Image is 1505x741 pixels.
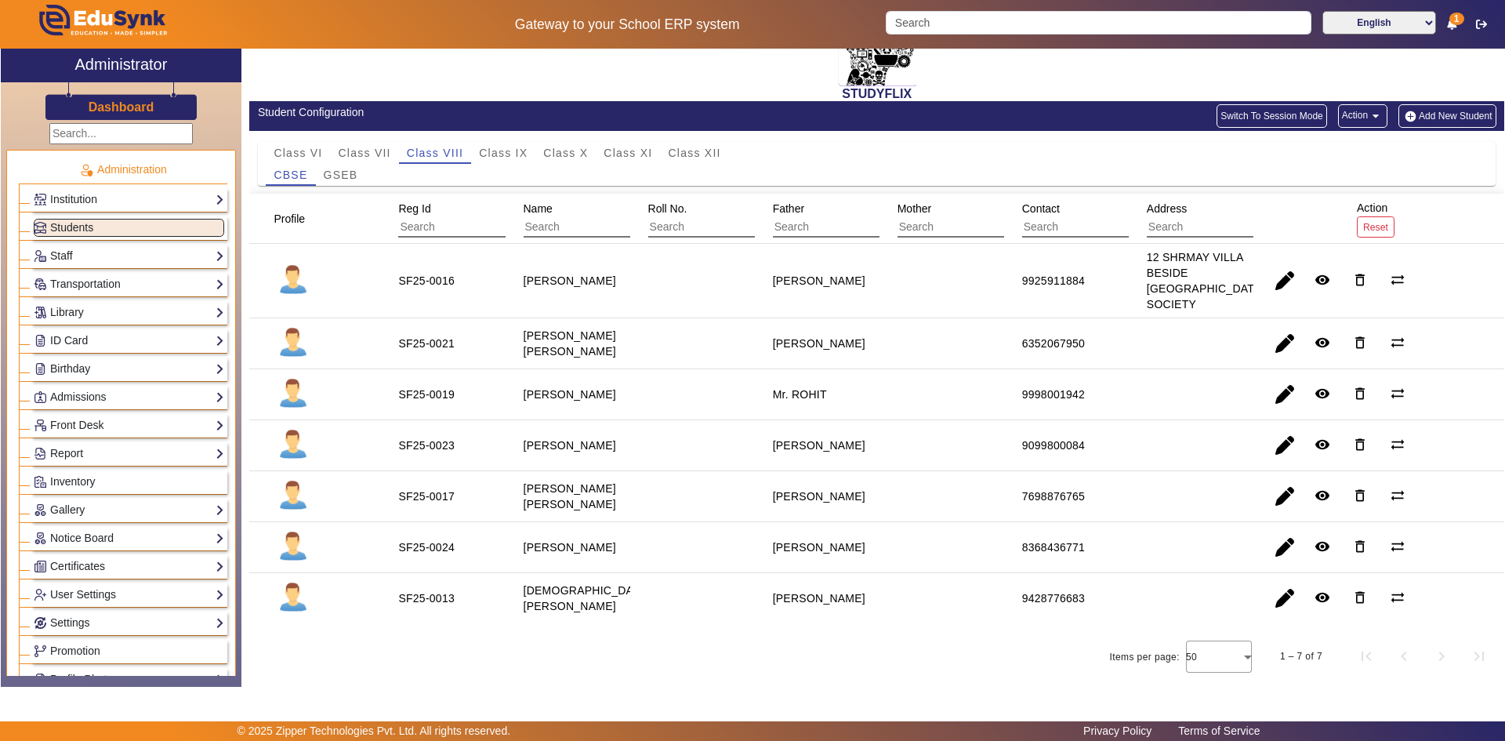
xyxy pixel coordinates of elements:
[524,274,616,287] staff-with-status: [PERSON_NAME]
[274,426,313,465] img: profile.png
[604,147,652,158] span: Class XI
[1385,637,1423,675] button: Previous page
[407,147,463,158] span: Class VIII
[274,212,305,225] span: Profile
[773,539,865,555] div: [PERSON_NAME]
[274,477,313,516] img: profile.png
[398,387,455,402] div: SF25-0019
[1357,216,1394,238] button: Reset
[249,86,1504,101] h2: STUDYFLIX
[19,162,227,178] p: Administration
[767,194,933,243] div: Father
[1352,488,1368,503] mat-icon: delete_outline
[50,645,100,657] span: Promotion
[524,217,664,238] input: Search
[1398,104,1496,128] button: Add New Student
[1352,590,1368,605] mat-icon: delete_outline
[1022,336,1085,351] div: 6352067950
[258,104,869,121] div: Student Configuration
[34,642,224,660] a: Promotion
[274,261,313,300] img: profile.png
[1390,437,1405,452] mat-icon: sync_alt
[1141,194,1307,243] div: Address
[1352,272,1368,288] mat-icon: delete_outline
[518,194,684,243] div: Name
[543,147,588,158] span: Class X
[524,541,616,554] staff-with-status: [PERSON_NAME]
[524,388,616,401] staff-with-status: [PERSON_NAME]
[274,528,313,567] img: profile.png
[1347,637,1385,675] button: First page
[50,475,96,488] span: Inventory
[274,169,307,180] span: CBSE
[1390,590,1405,605] mat-icon: sync_alt
[1170,721,1267,741] a: Terms of Service
[524,584,650,612] staff-with-status: [DEMOGRAPHIC_DATA][PERSON_NAME]
[479,147,528,158] span: Class IX
[274,147,322,158] span: Class VI
[34,219,224,237] a: Students
[398,202,430,215] span: Reg Id
[398,438,455,453] div: SF25-0023
[886,11,1311,35] input: Search
[1110,649,1180,665] div: Items per page:
[393,194,558,243] div: Reg Id
[1352,539,1368,554] mat-icon: delete_outline
[1017,194,1182,243] div: Contact
[88,99,155,115] a: Dashboard
[1075,721,1159,741] a: Privacy Policy
[1390,386,1405,401] mat-icon: sync_alt
[524,329,616,358] staff-with-status: [PERSON_NAME] [PERSON_NAME]
[398,489,455,504] div: SF25-0017
[773,217,913,238] input: Search
[643,194,808,243] div: Roll No.
[1147,202,1187,215] span: Address
[1022,590,1085,606] div: 9428776683
[79,163,93,177] img: Administration.png
[1368,108,1384,124] mat-icon: arrow_drop_down
[274,324,313,363] img: profile.png
[1352,335,1368,351] mat-icon: delete_outline
[1402,110,1419,123] img: add-new-student.png
[1390,488,1405,503] mat-icon: sync_alt
[1022,539,1085,555] div: 8368436771
[1352,386,1368,401] mat-icon: delete_outline
[773,438,865,453] div: [PERSON_NAME]
[1315,539,1330,554] mat-icon: remove_red_eye
[385,16,869,33] h5: Gateway to your School ERP system
[1390,539,1405,554] mat-icon: sync_alt
[1423,637,1460,675] button: Next page
[1147,217,1287,238] input: Search
[34,645,46,657] img: Branchoperations.png
[398,336,455,351] div: SF25-0021
[898,202,932,215] span: Mother
[1147,249,1264,312] div: 12 SHRMAY VILLA BESIDE [GEOGRAPHIC_DATA] SOCIETY
[274,375,313,414] img: profile.png
[773,489,865,504] div: [PERSON_NAME]
[892,194,1057,243] div: Mother
[1315,386,1330,401] mat-icon: remove_red_eye
[75,55,168,74] h2: Administrator
[34,476,46,488] img: Inventory.png
[1352,437,1368,452] mat-icon: delete_outline
[1338,104,1387,128] button: Action
[524,202,553,215] span: Name
[50,221,93,234] span: Students
[1460,637,1498,675] button: Last page
[773,387,827,402] div: Mr. ROHIT
[238,723,511,739] p: © 2025 Zipper Technologies Pvt. Ltd. All rights reserved.
[1022,489,1085,504] div: 7698876765
[268,205,325,233] div: Profile
[648,217,789,238] input: Search
[898,217,1038,238] input: Search
[1315,437,1330,452] mat-icon: remove_red_eye
[398,273,455,289] div: SF25-0016
[398,539,455,555] div: SF25-0024
[1315,335,1330,351] mat-icon: remove_red_eye
[1217,104,1327,128] button: Switch To Session Mode
[1315,272,1330,288] mat-icon: remove_red_eye
[1022,438,1085,453] div: 9099800084
[1315,488,1330,503] mat-icon: remove_red_eye
[49,123,193,144] input: Search...
[773,273,865,289] div: [PERSON_NAME]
